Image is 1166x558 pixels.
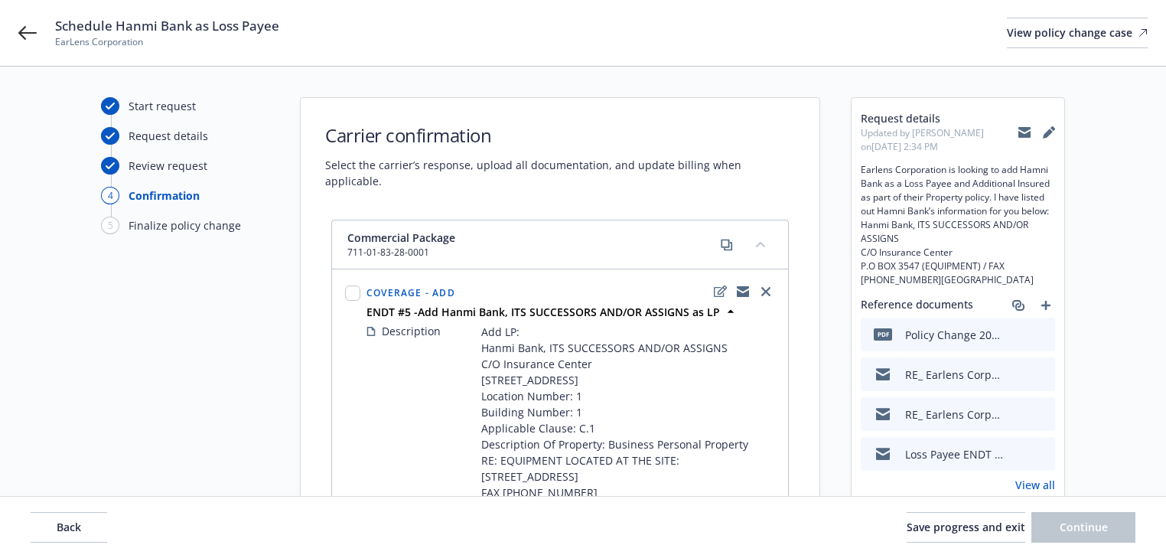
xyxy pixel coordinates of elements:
button: collapse content [748,232,773,256]
a: copyLogging [734,282,752,301]
button: download file [1011,446,1023,462]
div: Start request [129,98,196,114]
h1: Carrier confirmation [325,122,795,148]
button: download file [1011,367,1023,383]
div: Finalize policy change [129,217,241,233]
button: preview file [1035,327,1049,343]
div: Confirmation [129,188,200,204]
a: copy [718,236,736,254]
button: Back [31,512,107,543]
button: Save progress and exit [907,512,1025,543]
div: 4 [101,187,119,204]
div: RE_ Earlens Corporation - ENDT.msg [905,367,1005,383]
span: EarLens Corporation [55,35,279,49]
span: Request details [861,110,1018,126]
div: Loss Payee ENDT Request to Intact.msg [905,446,1005,462]
span: Earlens Corporation is looking to add Hamni Bank as a Loss Payee and Additional Insured as part o... [861,163,1055,287]
span: Save progress and exit [907,520,1025,534]
span: pdf [874,328,892,340]
a: View all [1015,477,1055,493]
a: add [1037,296,1055,315]
span: Description [382,323,441,339]
div: View policy change case [1007,18,1148,47]
strong: ENDT #5 -Add Hanmi Bank, ITS SUCCESSORS AND/OR ASSIGNS as LP [366,305,720,319]
span: Continue [1060,520,1108,534]
span: Back [57,520,81,534]
button: download file [1011,327,1023,343]
a: associate [1009,296,1028,315]
span: 711-01-83-28-0001 [347,246,455,259]
span: Updated by [PERSON_NAME] on [DATE] 2:34 PM [861,126,1018,154]
span: Commercial Package [347,230,455,246]
div: RE_ Earlens Corporation - ENDT.msg [905,406,1005,423]
span: Coverage - Add [366,286,455,299]
button: download file [1011,406,1023,423]
div: Request details [129,128,208,144]
button: preview file [1035,406,1049,423]
a: edit [711,282,729,301]
div: Commercial Package711-01-83-28-0001copycollapse content [332,220,788,269]
button: preview file [1035,367,1049,383]
a: close [757,282,775,301]
span: Add LP: Hanmi Bank, ITS SUCCESSORS AND/OR ASSIGNS C/O Insurance Center [STREET_ADDRESS] Location ... [481,324,775,501]
div: 5 [101,217,119,234]
span: Select the carrier’s response, upload all documentation, and update billing when applicable. [325,157,795,189]
button: preview file [1035,446,1049,462]
span: Reference documents [861,296,973,315]
button: Continue [1031,512,1135,543]
div: Review request [129,158,207,174]
div: Policy Change 2025 PKG ENDT # 5 - Add Hanmi Bank, ITS SUCCESSORS AND-OR ASSIGNS as LP.pdf [905,327,1005,343]
a: View policy change case [1007,18,1148,48]
span: Schedule Hanmi Bank as Loss Payee [55,17,279,35]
